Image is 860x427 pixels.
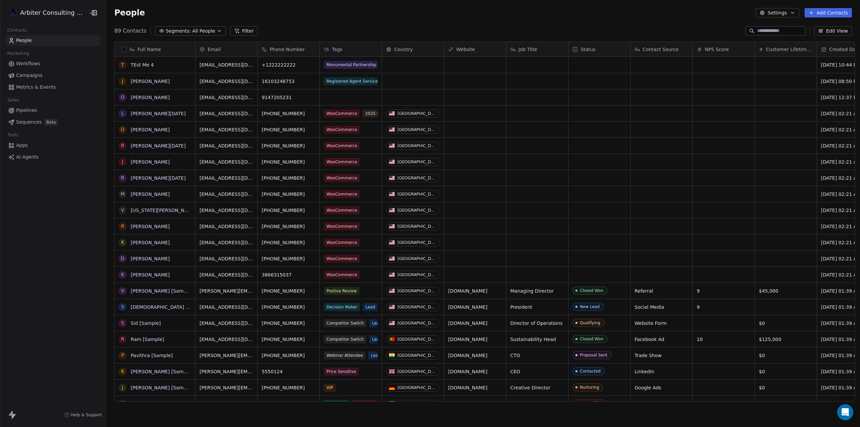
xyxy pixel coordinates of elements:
span: [EMAIL_ADDRESS][DOMAIN_NAME] [200,61,253,68]
a: [US_STATE][PERSON_NAME] [131,208,197,213]
span: Lead [363,303,378,311]
span: 9 [697,288,750,294]
span: [EMAIL_ADDRESS][DOMAIN_NAME] [200,142,253,149]
div: T [121,61,124,69]
a: [DOMAIN_NAME] [448,353,487,358]
span: Price Sensitive [324,368,359,376]
div: [GEOGRAPHIC_DATA] [397,337,437,342]
span: Sustainability Head [510,336,564,343]
div: [GEOGRAPHIC_DATA] [397,385,437,390]
a: Sid [Sample] [131,321,161,326]
div: New Lead [580,304,600,309]
span: Cold Email [635,400,688,407]
span: 3866315037 [262,271,315,278]
div: [GEOGRAPHIC_DATA] [397,369,437,374]
span: All People [192,28,215,35]
div: Qualifying [580,321,600,325]
button: Edit View [814,26,852,36]
span: Social Media [635,304,688,310]
span: $45,000 [759,288,813,294]
span: Lead [370,335,385,343]
a: TEst Me 4 [131,62,154,68]
span: [EMAIL_ADDRESS][DOMAIN_NAME] [200,223,253,230]
div: Open Intercom Messenger [837,404,853,420]
span: 89 Contacts [114,27,146,35]
span: Job Title [518,46,537,53]
span: Decision Maker [324,303,360,311]
span: 5550124 [262,368,315,375]
button: Add Contacts [805,8,852,17]
div: Status [568,42,630,56]
span: [PHONE_NUMBER] [262,142,315,149]
div: J [122,158,123,165]
span: $0 [759,400,813,407]
span: [EMAIL_ADDRESS][DOMAIN_NAME] [200,126,253,133]
span: Postive Review [324,287,359,295]
span: [EMAIL_ADDRESS][DOMAIN_NAME] [200,175,253,181]
span: $125,000 [759,336,813,343]
span: People [114,8,145,18]
div: [GEOGRAPHIC_DATA] [397,353,437,358]
button: Settings [756,8,799,17]
a: Apps [5,140,100,151]
a: [PERSON_NAME][DATE] [131,143,186,148]
span: WooCommerce [324,239,360,247]
a: [PERSON_NAME] [131,191,170,197]
div: K [121,368,124,375]
div: S [121,303,124,310]
span: WooCommerce [324,174,360,182]
span: [PHONE_NUMBER] [262,159,315,165]
div: S [121,319,124,327]
span: Churn Risk [352,400,379,408]
span: Contact Source [643,46,679,53]
div: Unqualified [580,401,603,406]
div: [GEOGRAPHIC_DATA] [397,176,437,180]
div: [GEOGRAPHIC_DATA] [397,224,437,229]
span: Apps [16,142,28,149]
div: R [121,336,124,343]
a: [DOMAIN_NAME] [448,369,487,374]
span: [EMAIL_ADDRESS][DOMAIN_NAME] [200,159,253,165]
span: Workflows [16,60,40,67]
span: NPS Score [705,46,729,53]
a: Pipelines [5,105,100,116]
span: Tools [5,130,21,140]
a: Ram [Sample] [131,337,164,342]
div: D [121,255,125,262]
a: [PERSON_NAME] [Sample] [131,385,192,390]
span: WooCommerce [324,222,360,230]
div: [GEOGRAPHIC_DATA] [397,289,437,293]
div: M [121,190,125,198]
span: Campaigns [16,72,42,79]
span: WooCommerce [324,206,360,214]
a: [PERSON_NAME][DATE] [131,111,186,116]
span: 9147205231 [262,94,315,101]
a: Workflows [5,58,100,69]
div: Contact Source [631,42,692,56]
div: Tags [320,42,382,56]
div: [GEOGRAPHIC_DATA] [397,321,437,326]
span: Website [456,46,475,53]
div: Contacted [580,369,601,374]
div: P [121,352,124,359]
div: grid [115,57,196,402]
span: [EMAIL_ADDRESS][DOMAIN_NAME] [200,271,253,278]
div: NPS Score [693,42,755,56]
span: [PHONE_NUMBER] [262,239,315,246]
a: [DOMAIN_NAME] [448,321,487,326]
div: Country [382,42,444,56]
span: Email [208,46,221,53]
div: [GEOGRAPHIC_DATA] [397,192,437,197]
div: Nurturing [580,385,599,390]
span: Status [580,46,596,53]
span: $0 [759,384,813,391]
span: Beta [44,119,58,126]
span: Help & Support [71,412,102,418]
a: Ganesan [Sample] [131,401,174,407]
span: [PHONE_NUMBER] [262,384,315,391]
span: AI Agents [16,154,39,161]
span: Director of Operations [510,320,564,327]
div: J [122,384,123,391]
span: [PHONE_NUMBER] [262,288,315,294]
span: Lead [369,351,384,359]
